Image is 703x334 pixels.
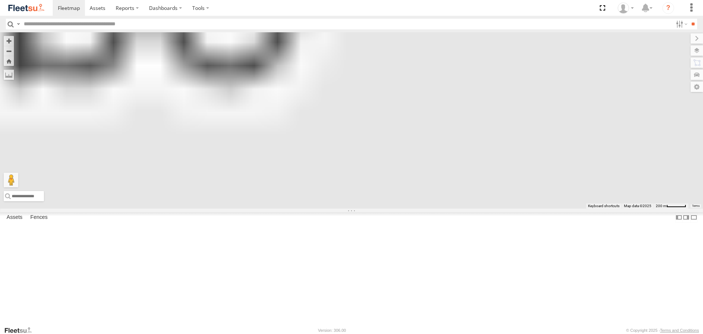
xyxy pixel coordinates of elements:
div: Stephanie Renton [615,3,636,14]
button: Keyboard shortcuts [588,203,620,209]
label: Search Query [15,19,21,29]
span: Map data ©2025 [624,204,651,208]
button: Zoom out [4,46,14,56]
label: Fences [27,213,51,223]
i: ? [662,2,674,14]
a: Terms [692,204,700,207]
img: fleetsu-logo-horizontal.svg [7,3,45,13]
label: Dock Summary Table to the Left [675,212,682,223]
label: Map Settings [691,82,703,92]
div: © Copyright 2025 - [626,328,699,333]
label: Assets [3,213,26,223]
label: Dock Summary Table to the Right [682,212,690,223]
label: Search Filter Options [673,19,689,29]
label: Measure [4,70,14,80]
div: Version: 306.00 [318,328,346,333]
button: Zoom in [4,36,14,46]
a: Visit our Website [4,327,38,334]
button: Zoom Home [4,56,14,66]
span: 200 m [656,204,666,208]
button: Map Scale: 200 m per 50 pixels [654,203,688,209]
button: Drag Pegman onto the map to open Street View [4,173,18,187]
a: Terms and Conditions [660,328,699,333]
label: Hide Summary Table [690,212,698,223]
